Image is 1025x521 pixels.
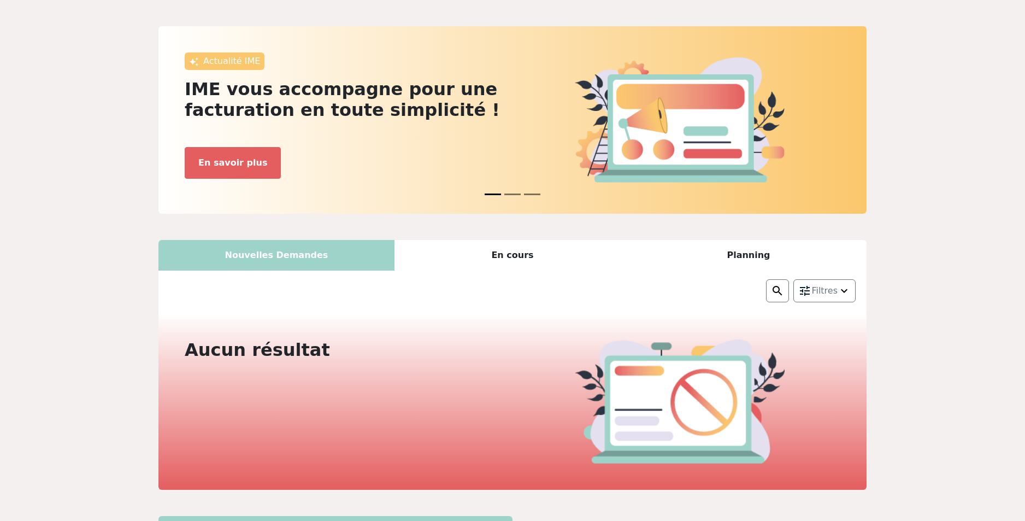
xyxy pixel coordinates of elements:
button: News 2 [524,188,540,201]
button: En savoir plus [185,147,281,179]
div: En cours [394,240,631,271]
div: Actualité IME [185,52,264,70]
img: search.png [771,284,784,297]
div: Nouvelles Demandes [158,240,394,271]
h2: IME vous accompagne pour une facturation en toute simplicité ! [185,79,506,121]
h2: Aucun résultat [185,339,506,360]
img: cancel.png [575,339,785,464]
div: Planning [631,240,867,271]
img: actu.png [575,57,785,182]
img: arrow_down.png [838,284,851,297]
span: Filtres [811,284,838,297]
img: awesome.png [189,57,199,67]
img: setting.png [798,284,811,297]
button: News 1 [504,188,521,201]
button: News 0 [485,188,501,201]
